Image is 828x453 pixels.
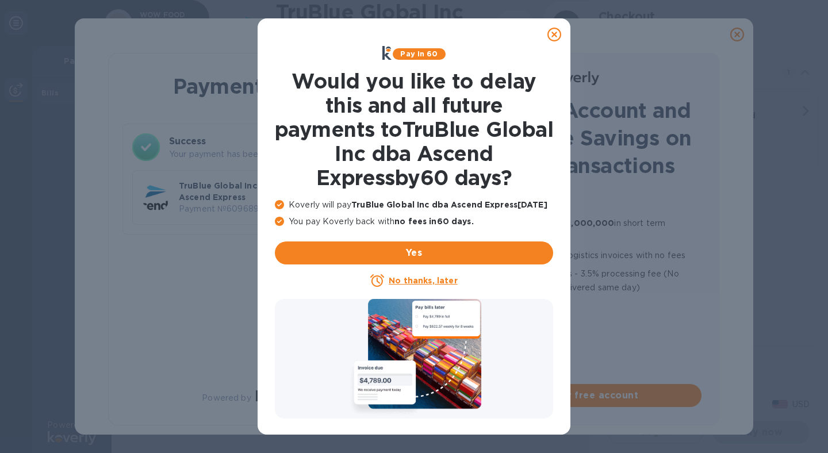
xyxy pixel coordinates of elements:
p: all logistics invoices with no fees [466,248,701,262]
span: Create your free account [458,389,692,402]
p: No transaction limit [466,299,701,313]
h1: Would you like to delay this and all future payments to TruBlue Global Inc dba Ascend Express by ... [275,69,553,190]
h1: Create an Account and Unlock Fee Savings on Future Transactions [448,97,701,179]
h1: Payment Result [127,72,379,101]
b: Lower fee [466,269,509,278]
p: Your payment has been completed. [169,148,374,160]
p: You pay Koverly back with [275,216,553,228]
b: Pay in 60 [400,49,438,58]
button: Create your free account [448,384,701,407]
b: 60 more days to pay [466,251,556,260]
u: No thanks, later [389,276,457,285]
img: Logo [551,71,599,85]
b: Total [312,187,335,196]
b: No transaction fees [466,200,551,209]
b: no fees in 60 days . [394,217,473,226]
p: Payment № 60968971 [179,203,308,215]
button: Yes [275,241,553,264]
p: for Credit cards - 3.5% processing fee (No transaction limit, funds delivered same day) [466,267,701,294]
p: TruBlue Global Inc dba Ascend Express [179,180,308,203]
p: Powered by [202,392,251,404]
span: Yes [284,246,544,260]
h3: Success [169,135,374,148]
p: Quick approval for up to in short term financing [466,216,701,244]
p: $651.41 [312,197,364,209]
b: $1,000,000 [563,218,614,228]
b: TruBlue Global Inc dba Ascend Express [DATE] [351,200,547,209]
img: Logo [256,390,304,404]
p: Koverly will pay [275,199,553,211]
